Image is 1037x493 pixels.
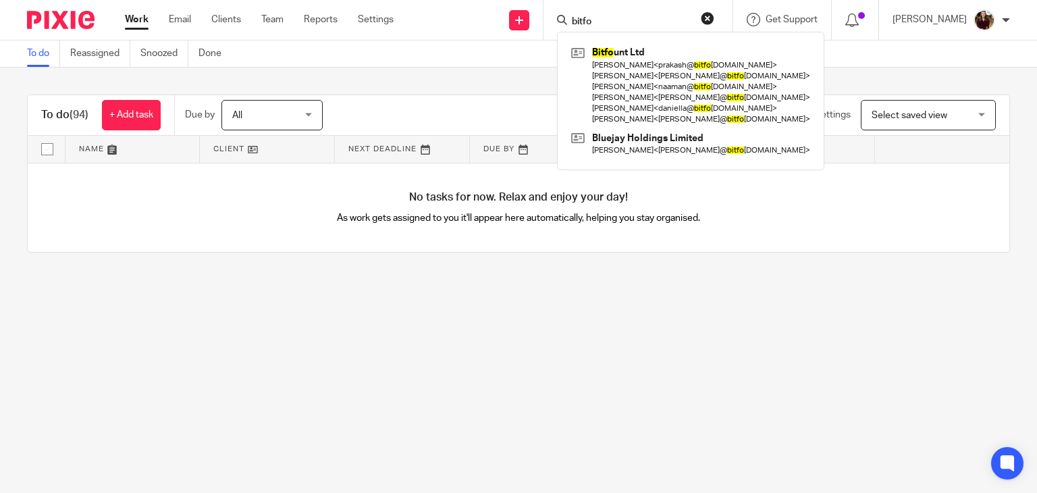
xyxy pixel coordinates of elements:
span: Select saved view [872,111,947,120]
a: Settings [358,13,394,26]
p: Due by [185,108,215,122]
a: Snoozed [140,41,188,67]
a: To do [27,41,60,67]
a: Reassigned [70,41,130,67]
span: All [232,111,242,120]
img: MaxAcc_Sep21_ElliDeanPhoto_030.jpg [974,9,995,31]
img: Pixie [27,11,95,29]
a: Team [261,13,284,26]
a: Reports [304,13,338,26]
a: Work [125,13,149,26]
span: Get Support [766,15,818,24]
span: (94) [70,109,88,120]
a: + Add task [102,100,161,130]
a: Email [169,13,191,26]
input: Search [570,16,692,28]
p: As work gets assigned to you it'll appear here automatically, helping you stay organised. [273,211,764,225]
a: Clients [211,13,241,26]
h4: No tasks for now. Relax and enjoy your day! [28,190,1009,205]
a: Done [198,41,232,67]
button: Clear [701,11,714,25]
h1: To do [41,108,88,122]
p: [PERSON_NAME] [893,13,967,26]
